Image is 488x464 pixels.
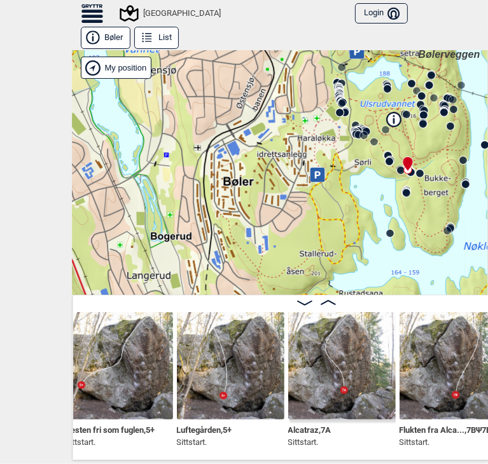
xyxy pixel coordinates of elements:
div: Bølerveggen [419,47,426,55]
p: Sittstart. [66,436,155,449]
img: Nesten fri som fuglen 200416 [66,312,173,420]
button: List [134,27,179,49]
img: Alcatraz [288,312,396,420]
p: Sittstart. [288,436,331,449]
button: Login [355,3,407,24]
div: [GEOGRAPHIC_DATA] [122,6,221,21]
button: Bøler [81,27,130,49]
span: Luftegården , 5+ [177,423,232,435]
div: Show my position [81,57,151,79]
span: Alcatraz , 7A [288,423,331,435]
span: Nesten fri som fuglen , 5+ [66,423,155,435]
span: Bølerveggen [419,49,480,60]
p: Sittstart. [177,436,232,449]
img: Luftegarden 200416 [177,312,284,420]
